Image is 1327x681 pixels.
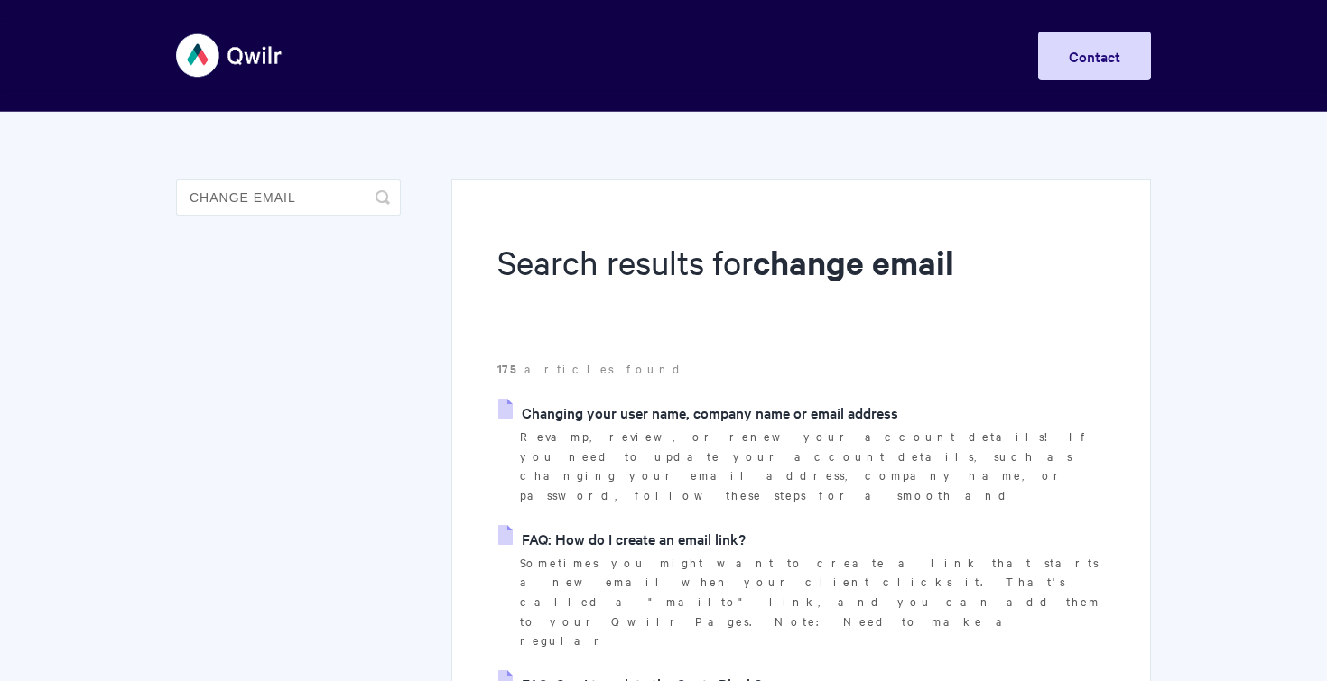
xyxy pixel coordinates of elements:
p: Revamp, review, or renew your account details! If you need to update your account details, such a... [520,427,1105,505]
p: Sometimes you might want to create a link that starts a new email when your client clicks it. Tha... [520,553,1105,651]
a: Changing your user name, company name or email address [498,399,898,426]
strong: 175 [497,360,524,377]
img: Qwilr Help Center [176,22,283,89]
a: FAQ: How do I create an email link? [498,525,746,552]
a: Contact [1038,32,1151,80]
p: articles found [497,359,1105,379]
h1: Search results for [497,239,1105,317]
strong: change email [753,240,954,284]
input: Search [176,179,401,216]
